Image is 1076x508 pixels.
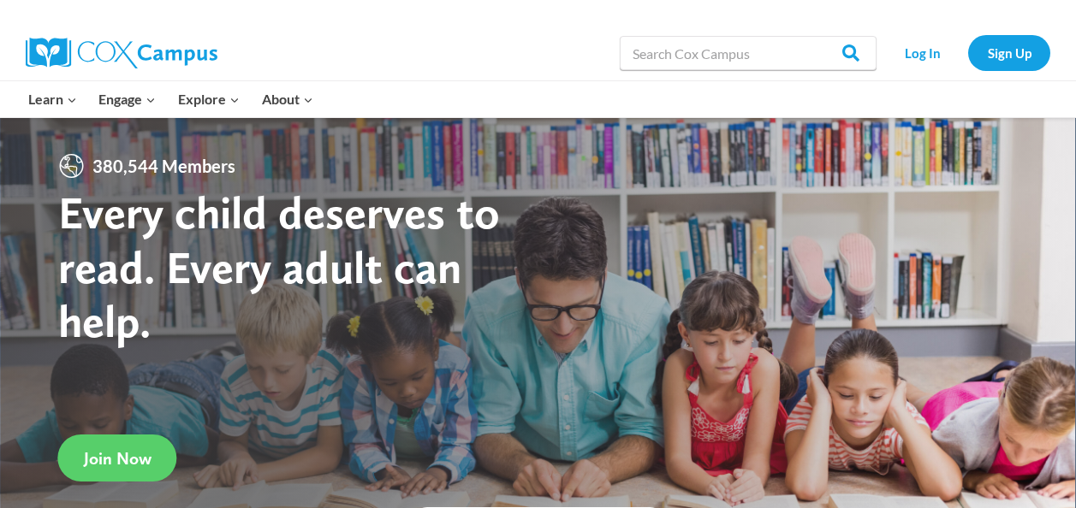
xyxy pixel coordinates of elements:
[178,88,240,110] span: Explore
[885,35,1050,70] nav: Secondary Navigation
[58,434,177,481] a: Join Now
[885,35,960,70] a: Log In
[28,88,77,110] span: Learn
[58,185,500,348] strong: Every child deserves to read. Every adult can help.
[620,36,877,70] input: Search Cox Campus
[86,152,242,180] span: 380,544 Members
[262,88,313,110] span: About
[17,81,324,117] nav: Primary Navigation
[26,38,217,68] img: Cox Campus
[98,88,156,110] span: Engage
[84,448,152,469] span: Join Now
[968,35,1050,70] a: Sign Up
